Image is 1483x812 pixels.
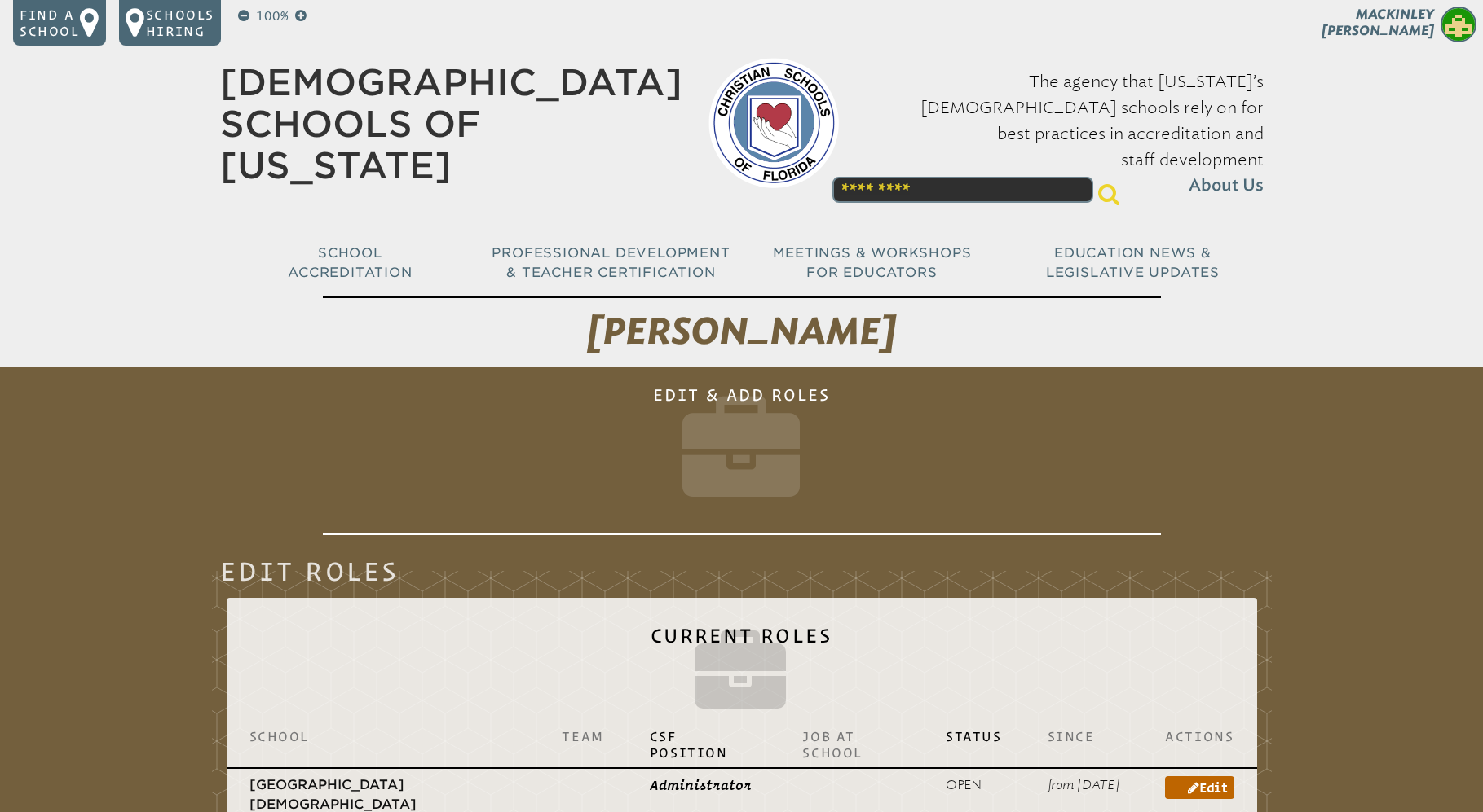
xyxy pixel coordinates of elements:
[1441,7,1476,42] img: f2508f52bc3e29e661dad5b46271e04e
[492,245,730,280] span: Professional Development & Teacher Certification
[288,245,412,280] span: School Accreditation
[708,58,839,188] img: csf-logo-web-colors.png
[1048,728,1120,744] p: Since
[587,309,896,353] span: [PERSON_NAME]
[773,245,972,280] span: Meetings & Workshops for Educators
[802,728,900,761] p: Job at School
[946,775,1002,795] p: open
[220,61,682,187] a: [DEMOGRAPHIC_DATA] Schools of [US_STATE]
[240,614,1244,722] h2: Current Roles
[946,728,1002,744] p: Status
[562,728,603,744] p: Team
[1322,7,1434,38] span: Mackinley [PERSON_NAME]
[1165,776,1234,799] a: Edit
[650,728,757,761] p: CSF Position
[1189,173,1264,199] span: About Us
[146,7,214,39] p: Schools Hiring
[1046,245,1220,280] span: Education News & Legislative Updates
[220,561,399,581] legend: Edit Roles
[1048,775,1120,795] p: from [DATE]
[865,68,1264,199] p: The agency that [US_STATE]’s [DEMOGRAPHIC_DATA] schools rely on for best practices in accreditati...
[253,7,292,26] p: 100%
[650,775,757,795] p: Administrator
[1165,728,1234,744] p: Actions
[323,374,1161,535] h1: Edit & Add Roles
[20,7,80,39] p: Find a school
[249,728,517,744] p: School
